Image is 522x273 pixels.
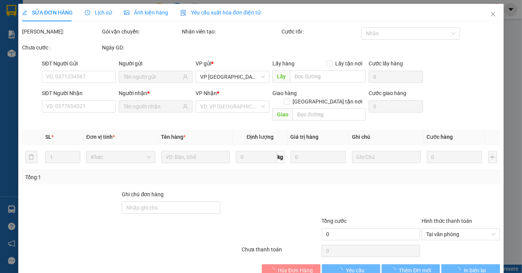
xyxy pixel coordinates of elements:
span: Lấy hàng [272,60,294,67]
span: kg [277,151,285,163]
input: Ghi chú đơn hàng [122,202,220,214]
div: SĐT Người Nhận [42,89,116,97]
input: 0 [291,151,346,163]
span: VP Nhận [196,90,217,96]
span: loading [269,267,278,273]
span: loading [337,267,346,273]
span: [GEOGRAPHIC_DATA] tận nơi [290,97,366,106]
strong: ĐỒNG PHƯỚC [60,4,104,11]
span: Đơn vị tính [86,134,115,140]
span: Cước hàng [427,134,453,140]
span: loading [455,267,464,273]
div: Người gửi [119,59,193,68]
span: Tại văn phòng [426,229,495,240]
span: Yêu cầu xuất hóa đơn điện tử [180,10,261,16]
span: Tổng cước [321,218,347,224]
span: Ảnh kiện hàng [124,10,168,16]
span: VPGT1310250001 [38,48,80,54]
div: Chưa cước : [22,43,100,52]
span: close [490,11,496,17]
div: VP gửi [196,59,269,68]
span: Tên hàng [161,134,186,140]
input: Tên người gửi [123,73,181,81]
img: logo [3,5,37,38]
input: VD: Bàn, Ghế [161,151,230,163]
span: user [183,74,188,79]
span: ----------------------------------------- [21,41,93,47]
span: Giao [272,108,293,121]
span: [PERSON_NAME]: [2,49,80,54]
img: icon [180,10,186,16]
label: Cước lấy hàng [369,60,403,67]
div: Tổng: 1 [25,173,202,181]
span: picture [124,10,129,15]
span: Khác [91,151,151,163]
span: Lấy tận nơi [333,59,366,68]
span: SL [45,134,51,140]
button: Close [482,4,504,25]
input: Dọc đường [293,108,365,121]
span: Bến xe [GEOGRAPHIC_DATA] [60,12,102,22]
label: Ghi chú đơn hàng [122,191,164,197]
span: Định lượng [247,134,274,140]
input: 0 [427,151,482,163]
input: Dọc đường [290,70,365,83]
span: 14:09:05 [DATE] [17,55,46,60]
input: Tên người nhận [123,102,181,111]
input: Cước lấy hàng [369,71,423,83]
label: Hình thức thanh toán [422,218,472,224]
button: delete [25,151,37,163]
input: Cước giao hàng [369,100,423,113]
span: clock-circle [85,10,90,15]
div: Ngày GD: [102,43,180,52]
span: loading [390,267,399,273]
span: 01 Võ Văn Truyện, KP.1, Phường 2 [60,23,105,32]
span: VP Giang Tân [200,71,265,83]
span: SỬA ĐƠN HÀNG [22,10,73,16]
span: In ngày: [2,55,46,60]
div: Chưa thanh toán [241,245,321,259]
div: [PERSON_NAME]: [22,27,100,36]
span: edit [22,10,27,15]
span: Hotline: 19001152 [60,34,93,38]
div: Người nhận [119,89,193,97]
span: Giao hàng [272,90,297,96]
label: Cước giao hàng [369,90,406,96]
span: Lịch sử [85,10,112,16]
span: user [183,104,188,109]
div: SĐT Người Gửi [42,59,116,68]
span: Lấy [272,70,290,83]
span: Giá trị hàng [291,134,319,140]
div: Cước rồi : [282,27,360,36]
div: Gói vận chuyển: [102,27,180,36]
input: Ghi Chú [352,151,421,163]
button: plus [488,151,497,163]
th: Ghi chú [349,130,424,144]
div: Nhân viên tạo: [182,27,280,36]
